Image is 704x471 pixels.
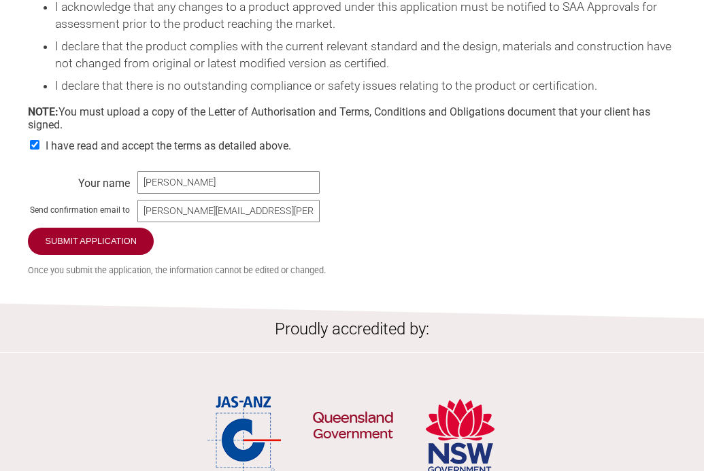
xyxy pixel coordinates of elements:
div: Send confirmation email to [28,202,130,215]
input: Submit Application [28,228,154,255]
strong: NOTE: [28,105,58,118]
small: Once you submit the application, the information cannot be edited or changed. [28,265,675,275]
li: I declare that there is no outstanding compliance or safety issues relating to the product or cer... [55,77,675,94]
div: I have read and accept the terms as detailed above. [28,131,675,158]
li: I declare that the product complies with the current relevant standard and the design, materials ... [55,38,675,72]
div: Your name [28,173,130,187]
div: You must upload a copy of the Letter of Authorisation and Terms, Conditions and Obligations docum... [28,105,675,158]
